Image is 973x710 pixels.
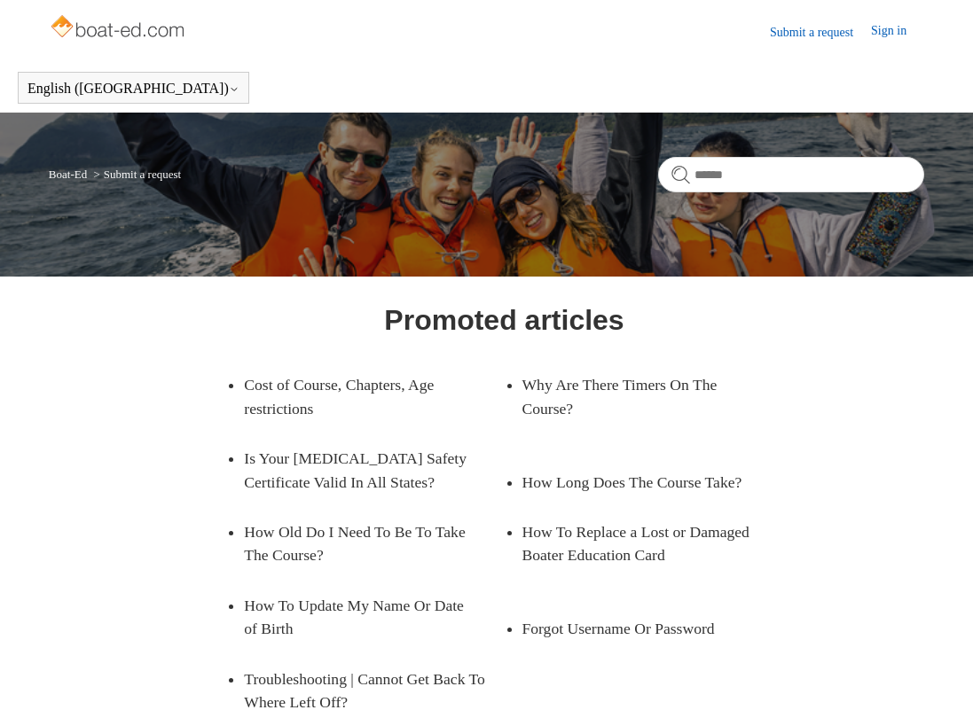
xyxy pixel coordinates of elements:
li: Submit a request [90,168,181,181]
button: English ([GEOGRAPHIC_DATA]) [27,81,239,97]
h1: Promoted articles [384,299,624,341]
a: Cost of Course, Chapters, Age restrictions [244,360,477,433]
a: Submit a request [770,23,871,42]
a: Is Your [MEDICAL_DATA] Safety Certificate Valid In All States? [244,433,504,507]
a: Boat-Ed [49,168,87,181]
a: Forgot Username Or Password [522,604,756,653]
img: Boat-Ed Help Center home page [49,11,190,46]
a: How Old Do I Need To Be To Take The Course? [244,507,477,581]
li: Boat-Ed [49,168,90,181]
a: Sign in [871,21,924,43]
input: Search [658,157,924,192]
a: How To Update My Name Or Date of Birth [244,581,477,654]
a: Why Are There Timers On The Course? [522,360,756,433]
a: How Long Does The Course Take? [522,457,756,507]
a: How To Replace a Lost or Damaged Boater Education Card [522,507,782,581]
